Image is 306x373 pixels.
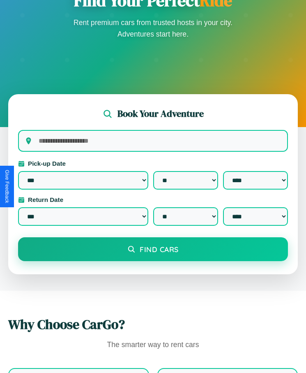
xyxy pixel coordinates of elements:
h2: Book Your Adventure [117,107,204,120]
label: Pick-up Date [18,160,288,167]
p: The smarter way to rent cars [8,338,298,352]
p: Rent premium cars from trusted hosts in your city. Adventures start here. [71,17,235,40]
h2: Why Choose CarGo? [8,315,298,334]
label: Return Date [18,196,288,203]
div: Give Feedback [4,170,10,203]
button: Find Cars [18,237,288,261]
